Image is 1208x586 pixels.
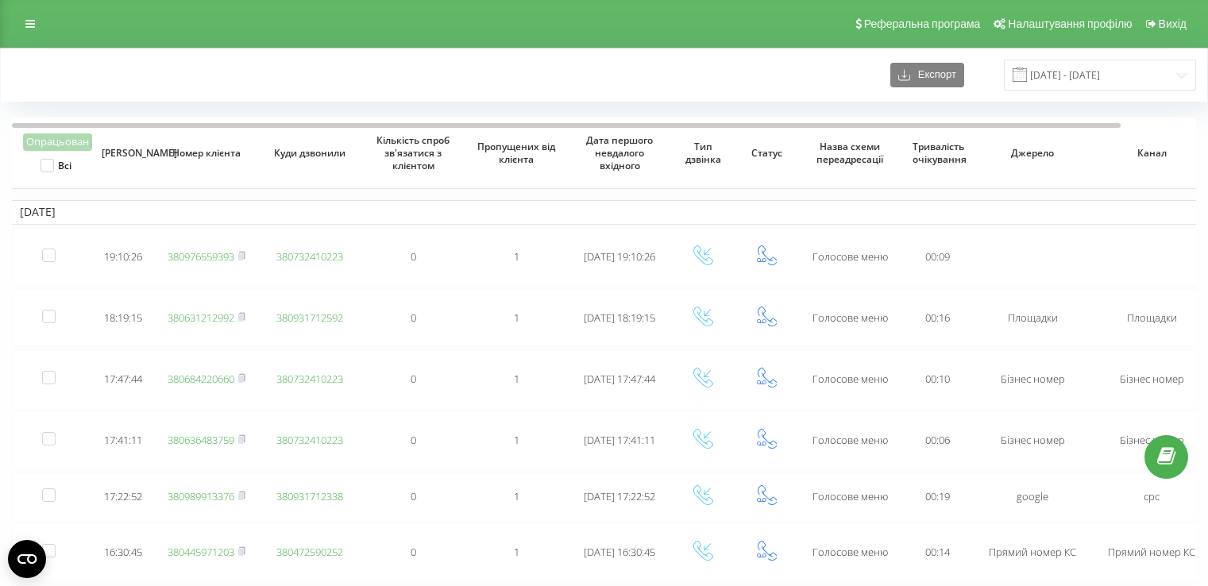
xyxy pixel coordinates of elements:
[168,433,234,447] a: 380636483759
[584,249,655,264] span: [DATE] 19:10:26
[8,540,46,578] button: Open CMP widget
[276,545,343,559] a: 380472590252
[973,350,1092,408] td: Бізнес номер
[584,310,655,325] span: [DATE] 18:19:15
[901,411,973,469] td: 00:06
[374,134,453,172] span: Кількість спроб зв'язатися з клієнтом
[514,372,519,386] span: 1
[168,249,234,264] a: 380976559393
[798,472,901,520] td: Голосове меню
[91,228,155,286] td: 19:10:26
[514,249,519,264] span: 1
[798,523,901,581] td: Голосове меню
[91,411,155,469] td: 17:41:11
[973,523,1092,581] td: Прямий номер КС
[986,147,1079,160] span: Джерело
[411,249,416,264] span: 0
[514,310,519,325] span: 1
[168,147,246,160] span: Номер клієнта
[913,141,963,165] span: Тривалість очікування
[411,489,416,503] span: 0
[276,489,343,503] a: 380931712338
[901,523,973,581] td: 00:14
[411,310,416,325] span: 0
[41,159,71,172] label: Всі
[584,489,655,503] span: [DATE] 17:22:52
[168,489,234,503] a: 380989913376
[584,433,655,447] span: [DATE] 17:41:11
[1159,17,1187,30] span: Вихід
[91,472,155,520] td: 17:22:52
[901,228,973,286] td: 00:09
[276,310,343,325] a: 380931712592
[973,411,1092,469] td: Бізнес номер
[901,289,973,347] td: 00:16
[514,545,519,559] span: 1
[798,350,901,408] td: Голосове меню
[276,372,343,386] a: 380732410223
[890,63,964,87] button: Експорт
[168,545,234,559] a: 380445971203
[271,147,349,160] span: Куди дзвонили
[798,228,901,286] td: Голосове меню
[411,433,416,447] span: 0
[276,249,343,264] a: 380732410223
[1106,147,1198,160] span: Канал
[168,372,234,386] a: 380684220660
[1154,496,1192,534] iframe: Intercom live chat
[477,141,556,165] span: Пропущених від клієнта
[864,17,981,30] span: Реферальна програма
[91,289,155,347] td: 18:19:15
[411,545,416,559] span: 0
[811,141,890,165] span: Назва схеми переадресації
[102,147,145,160] span: [PERSON_NAME]
[745,147,788,160] span: Статус
[584,545,655,559] span: [DATE] 16:30:45
[798,411,901,469] td: Голосове меню
[901,472,973,520] td: 00:19
[973,289,1092,347] td: Площадки
[276,433,343,447] a: 380732410223
[681,141,724,165] span: Тип дзвінка
[411,372,416,386] span: 0
[584,372,655,386] span: [DATE] 17:47:44
[910,69,956,81] span: Експорт
[798,289,901,347] td: Голосове меню
[514,489,519,503] span: 1
[91,350,155,408] td: 17:47:44
[91,523,155,581] td: 16:30:45
[581,134,659,172] span: Дата першого невдалого вхідного
[514,433,519,447] span: 1
[1008,17,1132,30] span: Налаштування профілю
[901,350,973,408] td: 00:10
[168,310,234,325] a: 380631212992
[973,472,1092,520] td: google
